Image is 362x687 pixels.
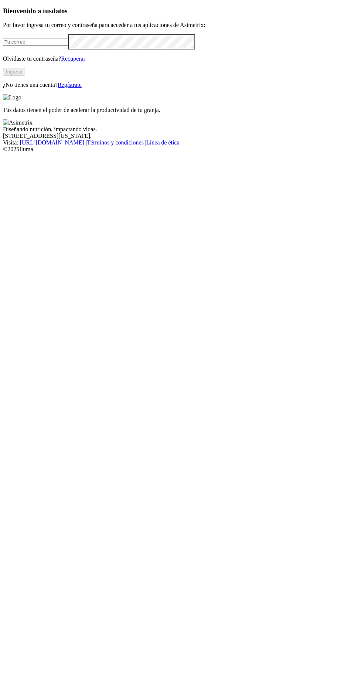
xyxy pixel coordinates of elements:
[20,139,84,146] a: [URL][DOMAIN_NAME]
[3,82,359,88] p: ¿No tienes una cuenta?
[3,94,21,101] img: Logo
[3,7,359,15] h3: Bienvenido a tus
[3,22,359,28] p: Por favor ingresa tu correo y contraseña para acceder a tus aplicaciones de Asimetrix:
[3,68,25,76] button: Ingresa
[3,139,359,146] div: Visita : | |
[3,55,359,62] p: Olvidaste tu contraseña?
[3,146,359,153] div: © 2025 Iluma
[3,38,68,46] input: Tu correo
[3,126,359,133] div: Diseñando nutrición, impactando vidas.
[87,139,144,146] a: Términos y condiciones
[146,139,180,146] a: Línea de ética
[58,82,82,88] a: Regístrate
[3,107,359,113] p: Tus datos tienen el poder de acelerar la productividad de tu granja.
[3,133,359,139] div: [STREET_ADDRESS][US_STATE].
[52,7,68,15] span: datos
[61,55,85,62] a: Recuperar
[3,119,33,126] img: Asimetrix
